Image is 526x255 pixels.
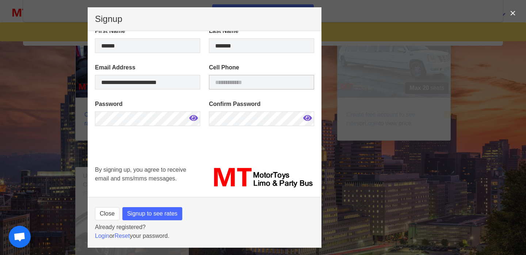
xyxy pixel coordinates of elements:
div: Open chat [9,226,31,248]
label: Password [95,100,200,109]
p: Signup [95,15,314,23]
label: Cell Phone [209,63,314,72]
label: First Name [95,27,200,35]
label: Email Address [95,63,200,72]
iframe: reCAPTCHA [95,136,206,191]
img: MT_logo_name.png [209,165,314,190]
button: Close [95,207,119,220]
a: Login [95,233,109,239]
p: Already registered? [95,223,314,232]
a: Reset [114,233,130,239]
button: Signup to see rates [122,207,182,220]
div: By signing up, you agree to receive email and sms/mms messages. [91,161,205,194]
p: or your password. [95,232,314,240]
span: Signup to see rates [127,209,178,218]
label: Last Name [209,27,314,35]
label: Confirm Password [209,100,314,109]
